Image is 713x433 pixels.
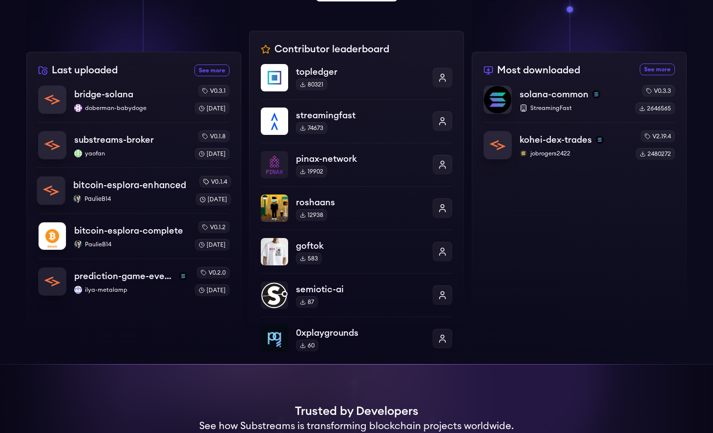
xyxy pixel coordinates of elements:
a: bitcoin-esplora-completebitcoin-esplora-completePaulieB14PaulieB14v0.1.2[DATE] [38,213,230,259]
p: yaofan [74,150,187,157]
img: roshaans [261,195,288,222]
div: 74673 [296,122,327,134]
img: ilya-metalamp [74,286,82,294]
a: prediction-game-eventsprediction-game-eventssolanailya-metalampilya-metalampv0.2.0[DATE] [38,259,230,296]
img: jobrogers2422 [520,150,527,157]
img: bridge-solana [39,86,66,113]
div: v0.1.4 [199,176,231,188]
div: 80321 [296,79,327,90]
p: goftok [296,239,425,253]
div: 2646565 [635,103,675,114]
div: [DATE] [195,239,230,251]
a: solana-commonsolana-commonsolanaStreamingFastv0.3.32646565 [483,85,675,122]
p: PaulieB14 [73,195,188,203]
p: roshaans [296,195,425,209]
div: 2480272 [636,148,675,160]
img: 0xplaygrounds [261,325,288,352]
img: bitcoin-esplora-complete [39,222,66,250]
div: [DATE] [195,148,230,160]
p: streamingfast [296,108,425,122]
img: prediction-game-events [39,268,66,295]
img: solana [592,90,600,98]
img: topledger [261,64,288,91]
p: topledger [296,65,425,79]
img: solana-common [484,86,511,113]
p: bitcoin-esplora-complete [74,224,183,238]
img: streamingfast [261,108,288,135]
a: substreams-brokersubstreams-brokeryaofanyaofanv0.1.8[DATE] [38,122,230,168]
img: doberman-babydoge [74,104,82,112]
a: goftokgoftok583 [261,230,452,273]
h2: See how Substreams is transforming blockchain projects worldwide. [199,419,514,433]
div: [DATE] [195,284,230,296]
img: kohei-dex-trades [484,131,511,159]
img: PaulieB14 [74,240,82,248]
a: semiotic-aisemiotic-ai87 [261,273,452,317]
a: topledgertopledger80321 [261,64,452,99]
p: solana-common [520,87,588,101]
div: 60 [296,340,318,351]
img: PaulieB14 [73,195,81,203]
div: [DATE] [195,103,230,114]
img: yaofan [74,150,82,157]
p: prediction-game-events [74,269,175,283]
p: bitcoin-esplora-enhanced [73,178,186,192]
a: pinax-networkpinax-network19902 [261,143,452,186]
h1: Trusted by Developers [295,404,419,419]
div: v0.3.1 [198,85,230,97]
a: 0xplaygrounds0xplaygrounds60 [261,317,452,352]
img: solana [596,136,604,144]
div: v0.2.0 [197,267,230,279]
a: bridge-solanabridge-solanadoberman-babydogedoberman-babydogev0.3.1[DATE] [38,85,230,122]
a: See more most downloaded packages [640,64,675,75]
div: v2.19.4 [641,130,675,142]
div: 12938 [296,209,327,221]
div: v0.1.2 [198,221,230,233]
div: 87 [296,296,318,308]
p: substreams-broker [74,133,154,147]
img: solana [179,272,187,280]
p: 0xplaygrounds [296,326,425,340]
p: ilya-metalamp [74,286,187,294]
img: goftok [261,238,288,265]
p: jobrogers2422 [520,150,628,157]
p: kohei-dex-trades [520,133,592,147]
p: bridge-solana [74,87,133,101]
a: roshaansroshaans12938 [261,186,452,230]
a: streamingfaststreamingfast74673 [261,99,452,143]
div: v0.3.3 [642,85,675,97]
img: substreams-broker [39,131,66,159]
div: [DATE] [196,194,231,205]
a: kohei-dex-tradeskohei-dex-tradessolanajobrogers2422jobrogers2422v2.19.42480272 [483,122,675,160]
p: PaulieB14 [74,240,187,248]
img: bitcoin-esplora-enhanced [37,177,65,205]
img: pinax-network [261,151,288,178]
div: 583 [296,253,322,264]
p: semiotic-ai [296,282,425,296]
p: doberman-babydoge [74,104,187,112]
a: bitcoin-esplora-enhancedbitcoin-esplora-enhancedPaulieB14PaulieB14v0.1.4[DATE] [37,167,231,213]
div: 19902 [296,166,327,177]
div: v0.1.8 [198,130,230,142]
p: pinax-network [296,152,425,166]
img: semiotic-ai [261,281,288,309]
a: See more recently uploaded packages [194,65,230,76]
p: StreamingFast [520,104,628,112]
